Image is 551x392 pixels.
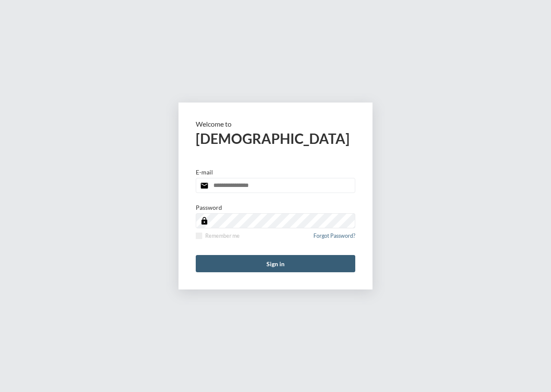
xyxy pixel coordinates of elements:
[313,233,355,244] a: Forgot Password?
[196,255,355,272] button: Sign in
[196,130,355,147] h2: [DEMOGRAPHIC_DATA]
[196,204,222,211] p: Password
[196,168,213,176] p: E-mail
[196,233,240,239] label: Remember me
[196,120,355,128] p: Welcome to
